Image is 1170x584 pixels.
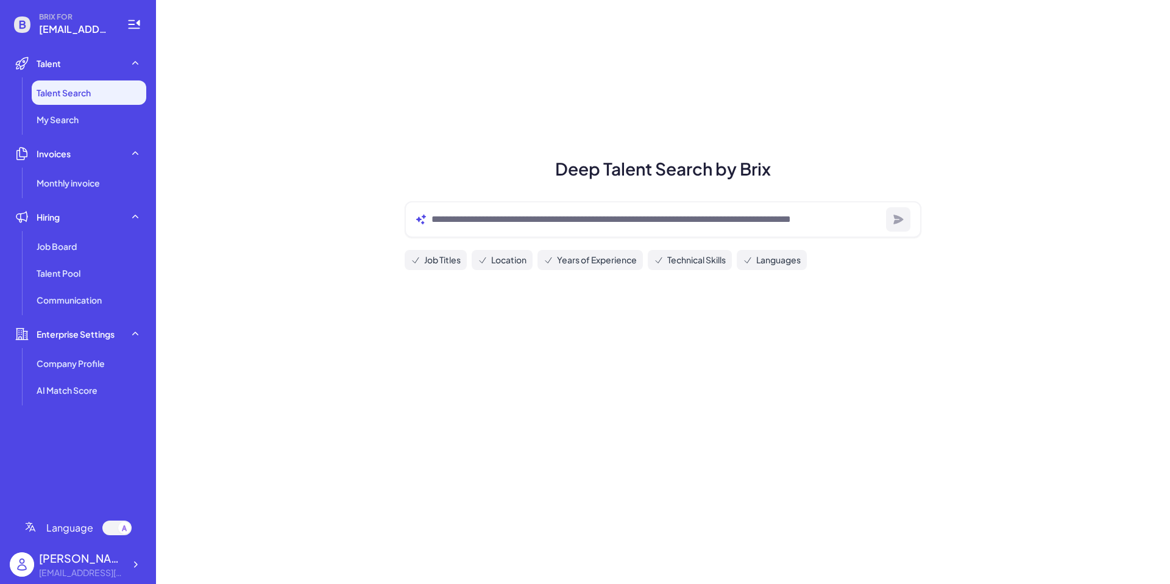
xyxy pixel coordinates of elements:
span: Years of Experience [557,254,637,266]
span: Languages [756,254,801,266]
span: Talent Pool [37,267,80,279]
div: zhuojialyu@berkeley.edu [39,566,124,579]
span: Hiring [37,211,60,223]
span: AI Match Score [37,384,97,396]
span: BRIX FOR [39,12,112,22]
span: My Search [37,113,79,126]
span: Invoices [37,148,71,160]
span: Enterprise Settings [37,328,115,340]
span: Communication [37,294,102,306]
img: user_logo.png [10,552,34,577]
div: Zhuojia Lyu [39,550,124,566]
span: Job Board [37,240,77,252]
span: Talent [37,57,61,69]
span: Monthly invoice [37,177,100,189]
span: zhuojialyu@berkeley.edu [39,22,112,37]
span: Talent Search [37,87,91,99]
h1: Deep Talent Search by Brix [390,156,936,182]
span: Technical Skills [667,254,726,266]
span: Company Profile [37,357,105,369]
span: Language [46,521,93,535]
span: Location [491,254,526,266]
span: Job Titles [424,254,461,266]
